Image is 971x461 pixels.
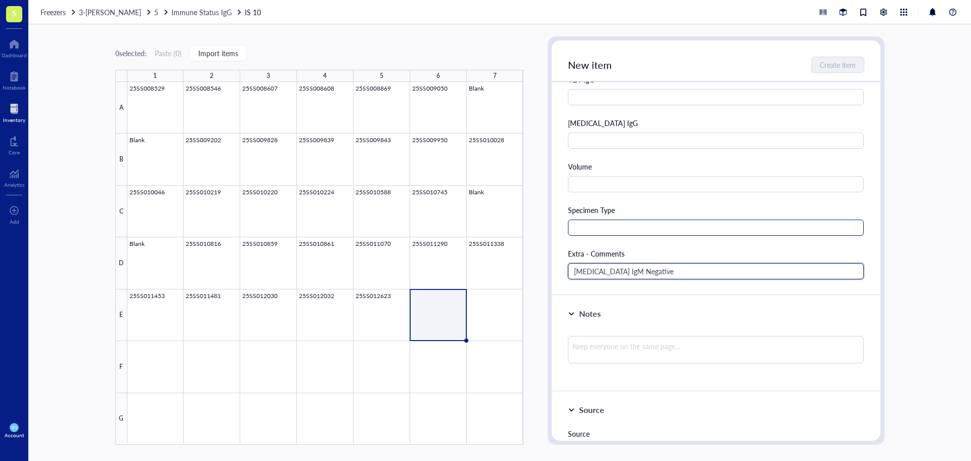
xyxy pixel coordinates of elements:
span: Import items [198,49,238,57]
div: E [115,289,127,341]
div: F [115,341,127,393]
div: Core [9,149,20,155]
span: New item [568,58,612,72]
div: Add [10,219,19,225]
a: Freezers [40,7,77,18]
span: 5 [154,7,158,17]
button: Import items [190,45,247,61]
a: IS 10 [245,7,263,18]
div: 5 [380,69,383,82]
div: G [115,393,127,445]
a: Inventory [3,101,25,123]
div: Volume [568,161,864,172]
div: Source [579,404,604,416]
span: Freezers [40,7,66,17]
div: 6 [436,69,440,82]
a: 3-[PERSON_NAME] [79,7,152,18]
a: Core [9,133,20,155]
div: [MEDICAL_DATA] IgG [568,117,864,129]
div: Dashboard [2,52,27,58]
div: Source [568,428,864,439]
div: 3 [267,69,270,82]
span: 3-[PERSON_NAME] [79,7,141,17]
a: Analytics [4,165,24,188]
a: Notebook [3,68,26,91]
div: 2 [210,69,213,82]
div: Notebook [3,85,26,91]
div: Specimen Type [568,204,864,216]
div: A [115,82,127,134]
div: Inventory [3,117,25,123]
div: Notes [579,308,601,320]
div: 4 [323,69,327,82]
div: 0 selected: [115,48,147,59]
a: Dashboard [2,36,27,58]
div: 1 [153,69,157,82]
div: D [115,237,127,289]
span: DS [12,425,17,430]
span: Immune Status IgG [171,7,232,17]
div: 7 [493,69,497,82]
div: B [115,134,127,185]
div: Analytics [4,182,24,188]
div: Extra - Comments [568,248,864,259]
button: Paste (0) [155,45,182,61]
span: S [12,7,17,19]
button: Create item [811,57,864,73]
a: 5Immune Status IgG [154,7,243,18]
div: Account [5,432,24,438]
div: C [115,186,127,237]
